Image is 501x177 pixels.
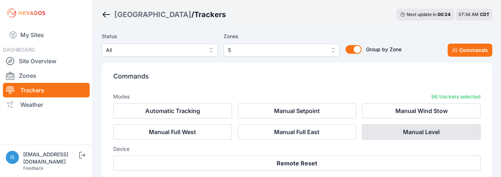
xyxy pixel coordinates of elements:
a: Feedback [23,165,44,171]
img: iswagart@prim.com [6,151,19,164]
nav: Breadcrumb [102,5,226,24]
button: Manual Wind Stow [362,103,481,118]
button: 5 [224,44,340,57]
label: Status [102,32,218,41]
span: / [191,9,194,20]
a: [GEOGRAPHIC_DATA] [114,9,191,20]
button: Commands [448,44,492,57]
a: My Sites [3,26,90,44]
a: Trackers [3,83,90,97]
img: Nevados [6,7,46,19]
div: 00 : 24 [437,12,451,17]
span: Group by Zone [366,46,402,52]
div: [EMAIL_ADDRESS][DOMAIN_NAME] [23,151,78,165]
button: Remote Reset [113,156,481,171]
p: Commands [113,71,481,87]
h3: Modes [113,93,130,100]
span: DASHBOARD [3,47,35,53]
p: 96 trackers selected [431,93,481,100]
a: Zones [3,68,90,83]
span: All [106,46,203,55]
span: Next update in [407,12,436,17]
button: Manual Setpoint [238,103,357,118]
span: CDT [480,12,489,17]
h3: Trackers [194,9,226,20]
button: Manual Level [362,124,481,140]
a: Site Overview [3,54,90,68]
span: 07:34 AM [459,12,478,17]
a: Weather [3,97,90,112]
button: All [102,44,218,57]
label: Zones [224,32,340,41]
h3: Device [113,145,481,153]
span: 5 [228,46,325,55]
button: Automatic Tracking [113,103,232,118]
button: Manual Full West [113,124,232,140]
button: Manual Full East [238,124,357,140]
